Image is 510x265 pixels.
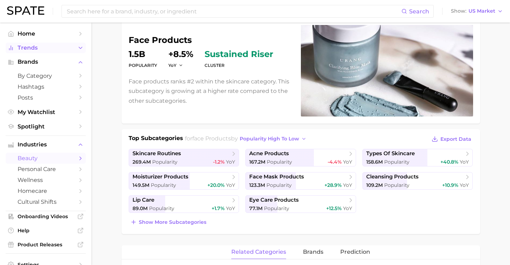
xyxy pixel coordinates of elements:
[469,9,495,13] span: US Market
[149,205,174,212] span: Popularity
[66,5,401,17] input: Search here for a brand, industry, or ingredient
[303,249,323,255] span: brands
[213,159,225,165] span: -1.2%
[245,149,356,166] a: acne products167.2m Popularity-4.4% YoY
[18,94,74,101] span: Posts
[212,205,225,212] span: +1.7%
[129,172,239,190] a: moisturizer products149.5m Popularity+20.0% YoY
[192,135,231,142] span: face products
[245,172,356,190] a: face mask products123.3m Popularity+28.9% YoY
[129,61,157,70] dt: Popularity
[362,172,473,190] a: cleansing products109.2m Popularity+10.9% YoY
[18,83,74,90] span: Hashtags
[18,188,74,194] span: homecare
[249,159,265,165] span: 167.2m
[440,159,458,165] span: +40.8%
[207,182,225,188] span: +20.0%
[249,197,299,203] span: eye care products
[226,159,235,165] span: YoY
[366,150,415,157] span: types of skincare
[442,182,458,188] span: +10.9%
[249,182,265,188] span: 123.3m
[231,249,286,255] span: related categories
[328,159,342,165] span: -4.4%
[6,92,86,103] a: Posts
[129,217,208,227] button: Show more subcategories
[409,8,429,15] span: Search
[18,123,74,130] span: Spotlight
[18,241,74,248] span: Product Releases
[133,197,154,203] span: lip care
[430,134,473,144] button: Export Data
[168,62,183,68] button: YoY
[18,177,74,183] span: wellness
[326,205,342,212] span: +12.5%
[440,136,471,142] span: Export Data
[460,159,469,165] span: YoY
[133,205,148,212] span: 89.0m
[324,182,342,188] span: +28.9%
[451,9,466,13] span: Show
[18,141,74,148] span: Industries
[340,249,370,255] span: Prediction
[168,62,176,68] span: YoY
[384,182,409,188] span: Popularity
[185,135,309,142] span: for by
[6,196,86,207] a: cultural shifts
[18,72,74,79] span: by Category
[249,150,289,157] span: acne products
[6,81,86,92] a: Hashtags
[266,182,292,188] span: Popularity
[238,134,309,144] button: popularity high to low
[129,195,239,213] a: lip care89.0m Popularity+1.7% YoY
[226,182,235,188] span: YoY
[18,213,74,220] span: Onboarding Videos
[129,36,292,44] h1: face products
[366,173,419,180] span: cleansing products
[343,182,352,188] span: YoY
[18,109,74,115] span: My Watchlist
[129,149,239,166] a: skincare routines269.4m Popularity-1.2% YoY
[343,159,352,165] span: YoY
[6,239,86,250] a: Product Releases
[449,7,505,16] button: ShowUS Market
[366,159,383,165] span: 158.6m
[139,219,206,225] span: Show more subcategories
[18,45,74,51] span: Trends
[18,59,74,65] span: Brands
[18,30,74,37] span: Home
[460,182,469,188] span: YoY
[129,50,157,58] dd: 1.5b
[168,50,193,58] dd: +8.5%
[18,227,74,234] span: Help
[6,225,86,236] a: Help
[129,77,292,106] p: Face products ranks #2 within the skincare category. This subcategory is growing at a higher rate...
[7,6,44,15] img: SPATE
[6,28,86,39] a: Home
[18,198,74,205] span: cultural shifts
[151,182,176,188] span: Popularity
[152,159,177,165] span: Popularity
[133,150,181,157] span: skincare routines
[366,182,383,188] span: 109.2m
[133,173,188,180] span: moisturizer products
[240,136,299,142] span: popularity high to low
[226,205,235,212] span: YoY
[6,153,86,164] a: beauty
[18,155,74,162] span: beauty
[205,50,273,58] span: sustained riser
[133,159,151,165] span: 269.4m
[264,205,289,212] span: Popularity
[249,205,263,212] span: 77.1m
[245,195,356,213] a: eye care products77.1m Popularity+12.5% YoY
[18,166,74,172] span: personal care
[6,43,86,53] button: Trends
[6,185,86,196] a: homecare
[6,164,86,175] a: personal care
[249,173,304,180] span: face mask products
[6,107,86,118] a: My Watchlist
[205,61,273,70] dt: cluster
[6,211,86,222] a: Onboarding Videos
[6,70,86,81] a: by Category
[6,57,86,67] button: Brands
